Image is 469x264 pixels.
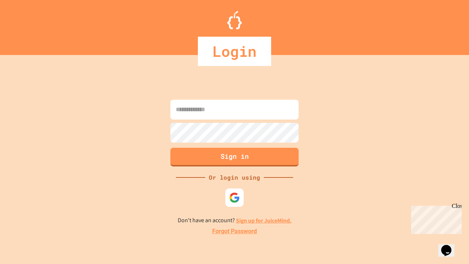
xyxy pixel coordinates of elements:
img: Logo.svg [227,11,242,29]
a: Sign up for JuiceMind. [236,217,292,224]
iframe: chat widget [408,203,462,234]
p: Don't have an account? [178,216,292,225]
img: google-icon.svg [229,192,240,203]
iframe: chat widget [438,235,462,257]
div: Login [198,37,271,66]
div: Or login using [205,173,264,182]
div: Chat with us now!Close [3,3,51,47]
button: Sign in [170,148,299,166]
a: Forgot Password [212,227,257,236]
